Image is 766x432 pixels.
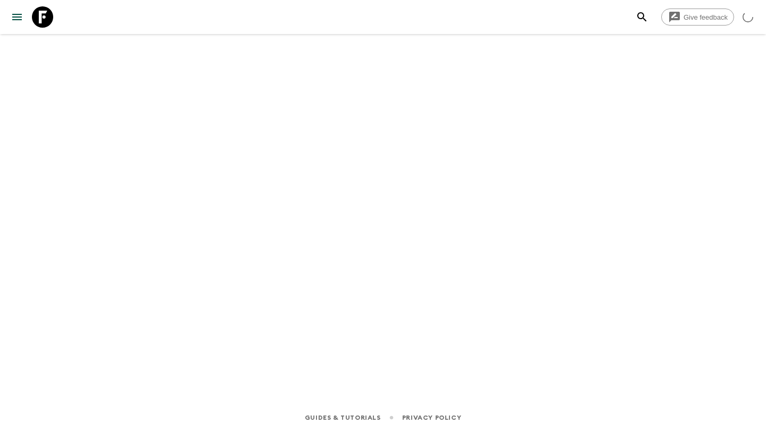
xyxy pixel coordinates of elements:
[631,6,653,28] button: search adventures
[6,6,28,28] button: menu
[661,9,734,26] a: Give feedback
[305,412,381,423] a: Guides & Tutorials
[678,13,734,21] span: Give feedback
[402,412,461,423] a: Privacy Policy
